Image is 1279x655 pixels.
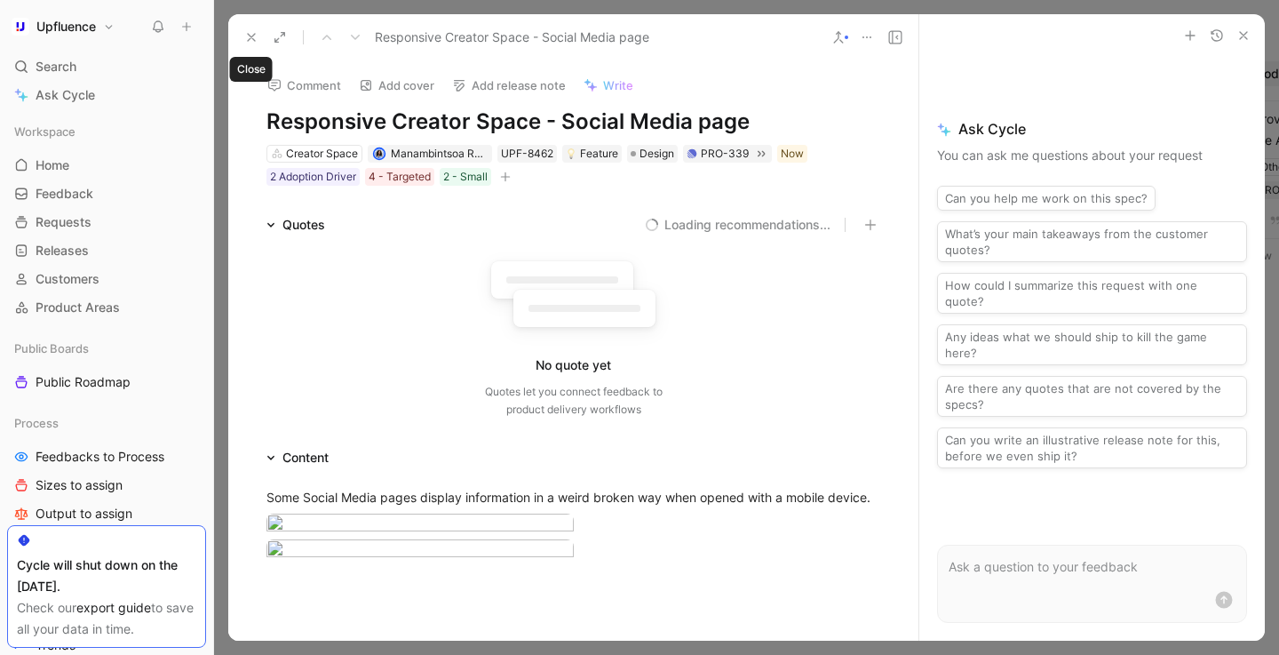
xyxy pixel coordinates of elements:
a: Product Areas [7,294,206,321]
span: Feedbacks to Process [36,448,164,466]
span: Ask Cycle [937,118,1247,140]
div: No quote yet [536,355,611,376]
a: Requests [7,209,206,236]
button: How could I summarize this request with one quote? [937,273,1247,314]
p: You can ask me questions about your request [937,145,1247,166]
div: Quotes let you connect feedback to product delivery workflows [485,383,663,419]
div: Quotes [282,214,325,236]
div: Feature [566,145,618,163]
img: Screenshot 2025-09-26 at 17.35.12.png [266,539,574,563]
a: Feedback [7,180,206,207]
div: ProcessFeedbacks to ProcessSizes to assignOutput to assignBusiness Focus to assign [7,410,206,555]
button: Write [576,73,641,98]
span: Search [36,56,76,77]
div: Check our to save all your data in time. [17,597,196,640]
span: Design [639,145,674,163]
span: Requests [36,213,91,231]
div: Cycle will shut down on the [DATE]. [17,555,196,597]
span: Workspace [14,123,75,140]
div: Search [7,53,206,80]
button: Any ideas what we should ship to kill the game here? [937,324,1247,365]
span: Process [14,414,59,432]
div: UPF-8462 [501,145,553,163]
div: 2 Adoption Driver [270,168,356,186]
span: Releases [36,242,89,260]
span: Product Areas [36,299,120,316]
div: Some Social Media pages display information in a weird broken way when opened with a mobile device. [266,488,881,507]
a: Home [7,152,206,179]
img: avatar [375,148,385,158]
button: Are there any quotes that are not covered by the specs? [937,376,1247,417]
img: Upfluence [12,18,29,36]
a: Feedbacks to Process [7,443,206,470]
span: Feedback [36,185,93,203]
h1: Responsive Creator Space - Social Media page [266,108,881,136]
span: Responsive Creator Space - Social Media page [375,27,649,48]
h1: Upfluence [36,19,96,35]
div: Close [230,57,273,82]
div: Quotes [259,214,332,236]
span: Write [603,77,633,93]
span: Customers [36,270,99,288]
span: Sizes to assign [36,476,123,494]
div: Content [259,447,336,468]
div: Design [627,145,678,163]
button: Add cover [351,73,442,98]
div: Public BoardsPublic Roadmap [7,335,206,395]
span: Manambintsoa RABETRANO [391,147,532,160]
span: Public Boards [14,339,89,357]
a: Public Roadmap [7,369,206,395]
div: Creator Space [286,145,358,163]
div: Now [781,145,804,163]
button: Loading recommendations... [645,214,830,236]
button: UpfluenceUpfluence [7,14,119,39]
div: Content [282,447,329,468]
img: Screenshot 2025-09-26 at 17.34.45.png [266,514,574,538]
span: Output to assign [36,505,132,523]
div: 4 - Targeted [369,168,431,186]
div: Public Boards [7,335,206,362]
a: Ask Cycle [7,82,206,108]
div: 💡Feature [562,145,622,163]
img: 💡 [566,148,576,159]
button: Can you help me work on this spec? [937,186,1156,211]
div: PRO-339 [701,145,749,163]
a: Output to assign [7,500,206,527]
button: Add release note [444,73,574,98]
a: Customers [7,266,206,292]
a: Sizes to assign [7,472,206,499]
button: What’s your main takeaways from the customer quotes? [937,221,1247,262]
span: Public Roadmap [36,373,131,391]
div: 2 - Small [443,168,488,186]
a: export guide [76,600,151,615]
button: Comment [259,73,349,98]
button: Can you write an illustrative release note for this, before we even ship it? [937,427,1247,468]
a: Releases [7,237,206,264]
span: Home [36,156,69,174]
div: Workspace [7,118,206,145]
span: Ask Cycle [36,84,95,106]
div: Process [7,410,206,436]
